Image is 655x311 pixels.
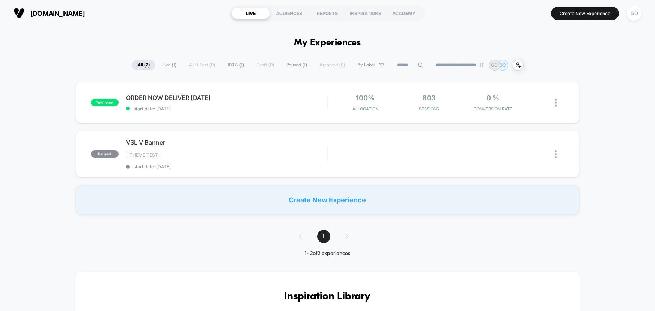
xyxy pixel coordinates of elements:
span: ORDER NOW DELIVER [DATE] [126,94,327,101]
span: CONVERSION RATE [463,106,523,112]
span: By Label [357,62,375,68]
div: REPORTS [308,7,346,19]
span: Allocation [352,106,378,112]
span: start date: [DATE] [126,164,327,169]
div: GO [627,6,641,21]
span: 100% ( 1 ) [222,60,250,70]
div: LIVE [232,7,270,19]
p: GC [499,62,506,68]
div: 1 - 2 of 2 experiences [291,251,364,257]
p: GO [491,62,498,68]
img: close [555,150,557,158]
span: Live ( 1 ) [157,60,182,70]
span: 1 [317,230,330,243]
h1: My Experiences [294,38,361,48]
button: GO [625,6,644,21]
div: ACADEMY [385,7,423,19]
img: Visually logo [14,8,25,19]
img: end [479,63,484,67]
span: VSL V Banner [126,139,327,146]
h3: Inspiration Library [98,291,557,303]
span: 603 [422,94,436,102]
span: Theme Test [126,151,161,159]
span: 100% [356,94,375,102]
span: 0 % [486,94,499,102]
span: paused [91,150,119,158]
span: All ( 2 ) [132,60,155,70]
button: [DOMAIN_NAME] [11,7,87,19]
button: Create New Experience [551,7,619,20]
span: Paused ( 1 ) [281,60,313,70]
span: start date: [DATE] [126,106,327,112]
span: published [91,99,119,106]
div: AUDIENCES [270,7,308,19]
img: close [555,99,557,107]
span: Sessions [399,106,459,112]
span: [DOMAIN_NAME] [30,9,85,17]
div: Create New Experience [75,185,580,215]
div: INSPIRATIONS [346,7,385,19]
